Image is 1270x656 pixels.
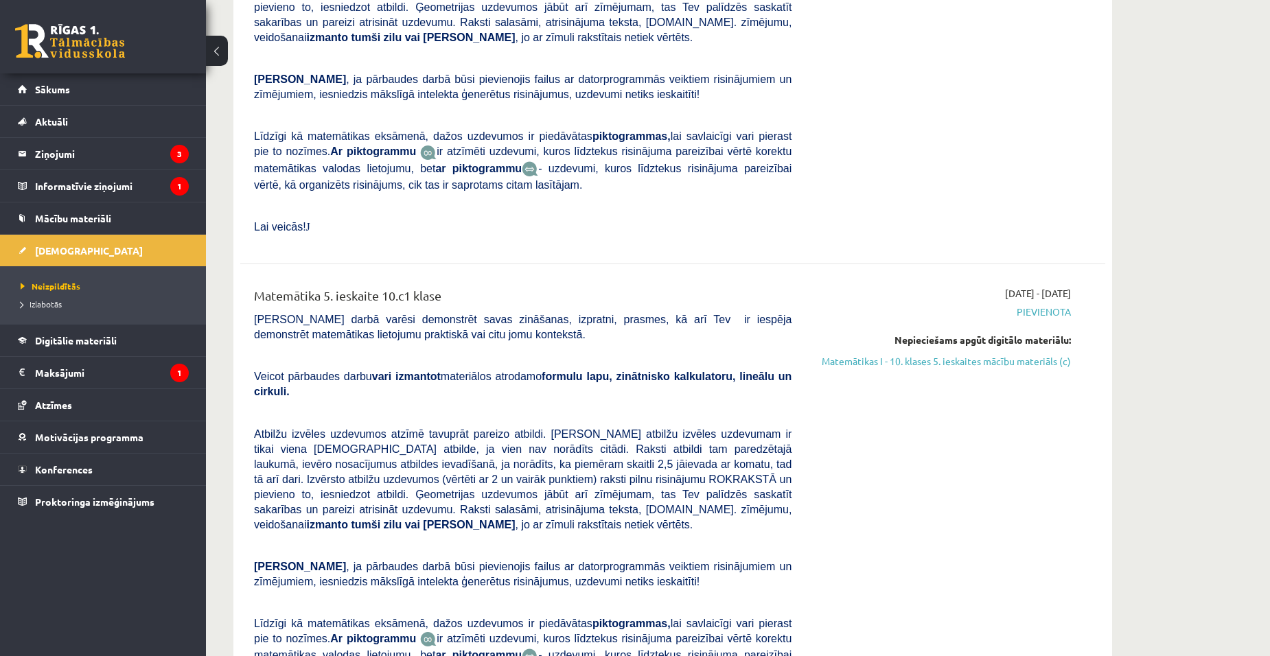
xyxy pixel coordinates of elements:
b: tumši zilu vai [PERSON_NAME] [351,32,515,43]
span: Līdzīgi kā matemātikas eksāmenā, dažos uzdevumos ir piedāvātas lai savlaicīgi vari pierast pie to... [254,130,792,157]
span: [DATE] - [DATE] [1005,286,1071,301]
span: [PERSON_NAME] [254,561,346,572]
b: piktogrammas, [592,130,671,142]
span: J [306,221,310,233]
span: Izlabotās [21,298,62,309]
img: JfuEzvunn4EvwAAAAASUVORK5CYII= [420,145,437,161]
span: Līdzīgi kā matemātikas eksāmenā, dažos uzdevumos ir piedāvātas lai savlaicīgi vari pierast pie to... [254,618,792,644]
b: Ar piktogrammu [330,145,416,157]
b: izmanto [307,32,348,43]
span: Motivācijas programma [35,431,143,443]
span: [DEMOGRAPHIC_DATA] [35,244,143,257]
a: Motivācijas programma [18,421,189,453]
b: Ar piktogrammu [330,633,416,644]
span: [PERSON_NAME] darbā varēsi demonstrēt savas zināšanas, izpratni, prasmes, kā arī Tev ir iespēja d... [254,314,792,340]
span: [PERSON_NAME] [254,73,346,85]
a: Matemātikas I - 10. klases 5. ieskaites mācību materiāls (c) [812,354,1071,368]
legend: Maksājumi [35,357,189,388]
b: tumši zilu vai [PERSON_NAME] [351,519,515,530]
span: Mācību materiāli [35,212,111,224]
a: Konferences [18,454,189,485]
a: Mācību materiāli [18,202,189,234]
a: Rīgas 1. Tālmācības vidusskola [15,24,125,58]
a: [DEMOGRAPHIC_DATA] [18,235,189,266]
span: Digitālie materiāli [35,334,117,347]
span: , ja pārbaudes darbā būsi pievienojis failus ar datorprogrammās veiktiem risinājumiem un zīmējumi... [254,561,792,587]
span: Aktuāli [35,115,68,128]
span: Konferences [35,463,93,476]
i: 1 [170,364,189,382]
a: Digitālie materiāli [18,325,189,356]
a: Izlabotās [21,298,192,310]
a: Proktoringa izmēģinājums [18,486,189,517]
a: Sākums [18,73,189,105]
span: Atbilžu izvēles uzdevumos atzīmē tavuprāt pareizo atbildi. [PERSON_NAME] atbilžu izvēles uzdevuma... [254,428,792,530]
span: Proktoringa izmēģinājums [35,495,154,508]
span: Atzīmes [35,399,72,411]
b: piktogrammas, [592,618,671,629]
b: ar piktogrammu [435,163,522,174]
a: Informatīvie ziņojumi1 [18,170,189,202]
b: izmanto [307,519,348,530]
i: 1 [170,177,189,196]
a: Ziņojumi3 [18,138,189,169]
span: - uzdevumi, kuros līdztekus risinājuma pareizībai vērtē, kā organizēts risinājums, cik tas ir sap... [254,163,792,191]
span: Sākums [35,83,70,95]
span: Lai veicās! [254,221,306,233]
legend: Ziņojumi [35,138,189,169]
div: Matemātika 5. ieskaite 10.c1 klase [254,286,792,312]
i: 3 [170,145,189,163]
div: Nepieciešams apgūt digitālo materiālu: [812,333,1071,347]
span: Veicot pārbaudes darbu materiālos atrodamo [254,371,792,397]
a: Aktuāli [18,106,189,137]
span: Pievienota [812,305,1071,319]
span: , ja pārbaudes darbā būsi pievienojis failus ar datorprogrammās veiktiem risinājumiem un zīmējumi... [254,73,792,100]
img: wKvN42sLe3LLwAAAABJRU5ErkJggg== [522,161,538,177]
span: Neizpildītās [21,281,80,292]
span: ir atzīmēti uzdevumi, kuros līdztekus risinājuma pareizībai vērtē korektu matemātikas valodas lie... [254,145,792,174]
a: Atzīmes [18,389,189,421]
legend: Informatīvie ziņojumi [35,170,189,202]
b: vari izmantot [372,371,441,382]
img: JfuEzvunn4EvwAAAAASUVORK5CYII= [420,631,437,647]
a: Maksājumi1 [18,357,189,388]
a: Neizpildītās [21,280,192,292]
